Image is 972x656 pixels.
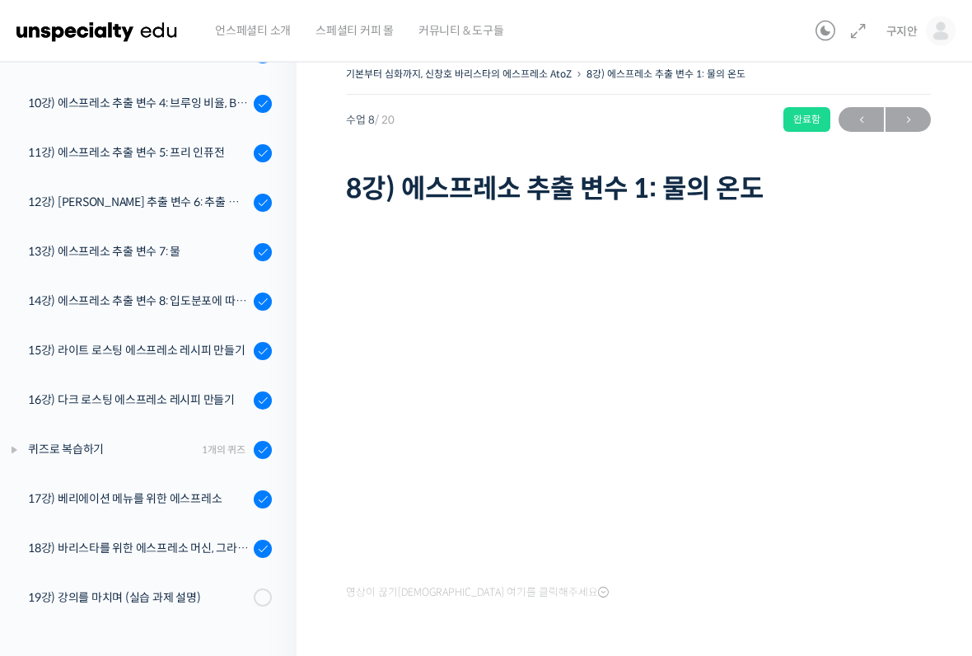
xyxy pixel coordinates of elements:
div: 15강) 라이트 로스팅 에스프레소 레시피 만들기 [28,342,249,360]
span: 설정 [255,544,274,557]
h1: 8강) 에스프레소 추출 변수 1: 물의 온도 [346,174,931,205]
a: 기본부터 심화까지, 신창호 바리스타의 에스프레소 AtoZ [346,68,572,81]
a: ←이전 [839,108,884,133]
a: 대화 [109,519,213,560]
div: 17강) 베리에이션 메뉴를 위한 에스프레소 [28,490,249,508]
a: 홈 [5,519,109,560]
a: 설정 [213,519,316,560]
span: 구지안 [886,24,918,39]
a: 8강) 에스프레소 추출 변수 1: 물의 온도 [586,68,745,81]
a: 다음→ [886,108,931,133]
div: 완료함 [783,108,830,133]
span: 대화 [151,545,171,558]
span: ← [839,110,884,132]
span: 수업 8 [346,115,395,126]
div: 13강) 에스프레소 추출 변수 7: 물 [28,243,249,261]
span: 영상이 끊기[DEMOGRAPHIC_DATA] 여기를 클릭해주세요 [346,587,609,600]
div: 14강) 에스프레소 추출 변수 8: 입도분포에 따른 향미 변화 [28,293,249,311]
div: 12강) [PERSON_NAME] 추출 변수 6: 추출 압력 [28,194,249,212]
div: 11강) 에스프레소 추출 변수 5: 프리 인퓨전 [28,144,249,162]
div: 퀴즈로 복습하기 [28,441,197,459]
div: 10강) 에스프레소 추출 변수 4: 브루잉 비율, Brew Ratio [28,95,249,113]
div: 16강) 다크 로스팅 에스프레소 레시피 만들기 [28,391,249,410]
span: 홈 [52,544,62,557]
span: / 20 [375,114,395,128]
div: 1개의 퀴즈 [202,443,245,458]
span: → [886,110,931,132]
div: 18강) 바리스타를 위한 에스프레소 머신, 그라인더 선택 가이드라인 [28,540,249,558]
div: 19강) 강의를 마치며 (실습 과제 설명) [28,589,249,607]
